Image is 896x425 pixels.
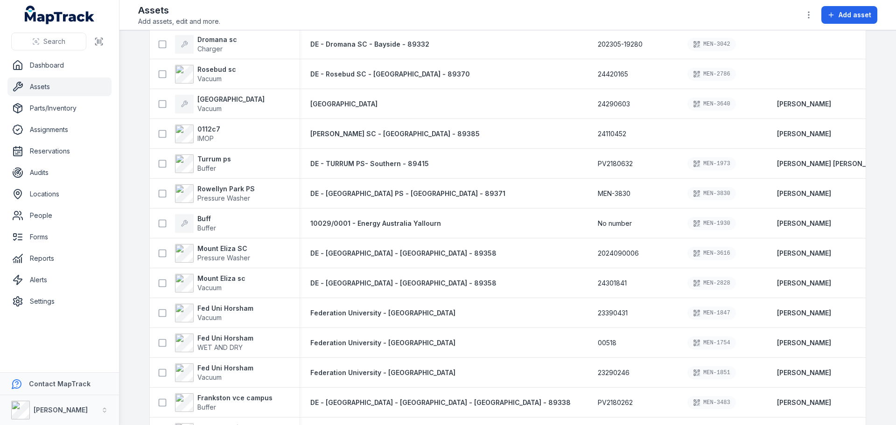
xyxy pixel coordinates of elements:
span: 10029/0001 - Energy Australia Yallourn [310,219,441,227]
a: Dromana scCharger [175,35,237,54]
span: Federation University - [GEOGRAPHIC_DATA] [310,309,455,317]
span: DE - TURRUM PS- Southern - 89415 [310,160,429,167]
div: MEN-1847 [687,307,736,320]
span: 00518 [598,338,616,348]
span: MEN-3830 [598,189,630,198]
a: [GEOGRAPHIC_DATA] [310,99,378,109]
a: Fed Uni HorshamVacuum [175,363,253,382]
a: Locations [7,185,112,203]
span: PV2180262 [598,398,633,407]
span: DE - [GEOGRAPHIC_DATA] - [GEOGRAPHIC_DATA] - 89358 [310,279,497,287]
a: Reservations [7,142,112,160]
strong: Dromana sc [197,35,237,44]
strong: 0112c7 [197,125,220,134]
a: Turrum psBuffer [175,154,231,173]
button: Add asset [821,6,877,24]
span: 2024090006 [598,249,639,258]
span: Search [43,37,65,46]
a: [PERSON_NAME] SC - [GEOGRAPHIC_DATA] - 89385 [310,129,480,139]
span: Add asset [839,10,871,20]
span: DE - [GEOGRAPHIC_DATA] - [GEOGRAPHIC_DATA] - [GEOGRAPHIC_DATA] - 89338 [310,398,571,406]
a: Federation University - [GEOGRAPHIC_DATA] [310,368,455,377]
span: DE - [GEOGRAPHIC_DATA] PS - [GEOGRAPHIC_DATA] - 89371 [310,189,505,197]
span: Buffer [197,403,216,411]
a: Forms [7,228,112,246]
div: MEN-2786 [687,68,736,81]
div: MEN-3616 [687,247,736,260]
strong: Turrum ps [197,154,231,164]
a: DE - [GEOGRAPHIC_DATA] - [GEOGRAPHIC_DATA] - [GEOGRAPHIC_DATA] - 89338 [310,398,571,407]
a: [PERSON_NAME] [777,219,831,228]
a: 10029/0001 - Energy Australia Yallourn [310,219,441,228]
a: Dashboard [7,56,112,75]
strong: [PERSON_NAME] [34,406,88,414]
span: Vacuum [197,314,222,321]
a: Assignments [7,120,112,139]
span: Federation University - [GEOGRAPHIC_DATA] [310,339,455,347]
a: BuffBuffer [175,214,216,233]
a: Rosebud scVacuum [175,65,236,84]
a: Mount Eliza SCPressure Washer [175,244,250,263]
strong: Fed Uni Horsham [197,304,253,313]
div: MEN-1930 [687,217,736,230]
strong: Frankston vce campus [197,393,273,403]
a: Federation University - [GEOGRAPHIC_DATA] [310,308,455,318]
a: Audits [7,163,112,182]
strong: Mount Eliza sc [197,274,245,283]
a: [PERSON_NAME] [777,368,831,377]
a: Federation University - [GEOGRAPHIC_DATA] [310,338,455,348]
a: Parts/Inventory [7,99,112,118]
div: MEN-1754 [687,336,736,349]
strong: [PERSON_NAME] [777,398,831,407]
div: MEN-3830 [687,187,736,200]
div: MEN-2828 [687,277,736,290]
span: Buffer [197,224,216,232]
span: DE - Dromana SC - Bayside - 89332 [310,40,429,48]
a: DE - Rosebud SC - [GEOGRAPHIC_DATA] - 89370 [310,70,470,79]
span: 24301841 [598,279,627,288]
a: Alerts [7,271,112,289]
a: Reports [7,249,112,268]
a: [PERSON_NAME] [PERSON_NAME] [777,159,887,168]
span: Vacuum [197,284,222,292]
a: MapTrack [25,6,95,24]
span: Buffer [197,164,216,172]
span: Vacuum [197,105,222,112]
a: People [7,206,112,225]
strong: [PERSON_NAME] [777,308,831,318]
span: DE - Rosebud SC - [GEOGRAPHIC_DATA] - 89370 [310,70,470,78]
span: IMOP [197,134,214,142]
span: [GEOGRAPHIC_DATA] [310,100,378,108]
a: DE - Dromana SC - Bayside - 89332 [310,40,429,49]
strong: [GEOGRAPHIC_DATA] [197,95,265,104]
h2: Assets [138,4,220,17]
a: [PERSON_NAME] [777,279,831,288]
a: [PERSON_NAME] [777,99,831,109]
span: Vacuum [197,75,222,83]
strong: [PERSON_NAME] [777,338,831,348]
a: Fed Uni HorshamVacuum [175,304,253,322]
span: Charger [197,45,223,53]
strong: Fed Uni Horsham [197,363,253,373]
div: MEN-3483 [687,396,736,409]
strong: [PERSON_NAME] [777,129,831,139]
div: MEN-3042 [687,38,736,51]
a: Rowellyn Park PSPressure Washer [175,184,255,203]
a: DE - TURRUM PS- Southern - 89415 [310,159,429,168]
span: 202305-19280 [598,40,643,49]
span: [PERSON_NAME] SC - [GEOGRAPHIC_DATA] - 89385 [310,130,480,138]
span: No number [598,219,632,228]
button: Search [11,33,86,50]
strong: Fed Uni Horsham [197,334,253,343]
a: [PERSON_NAME] [777,249,831,258]
strong: Contact MapTrack [29,380,91,388]
strong: Rosebud sc [197,65,236,74]
div: MEN-1973 [687,157,736,170]
strong: Mount Eliza SC [197,244,250,253]
span: 24290603 [598,99,630,109]
a: [PERSON_NAME] [777,189,831,198]
span: Add assets, edit and more. [138,17,220,26]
